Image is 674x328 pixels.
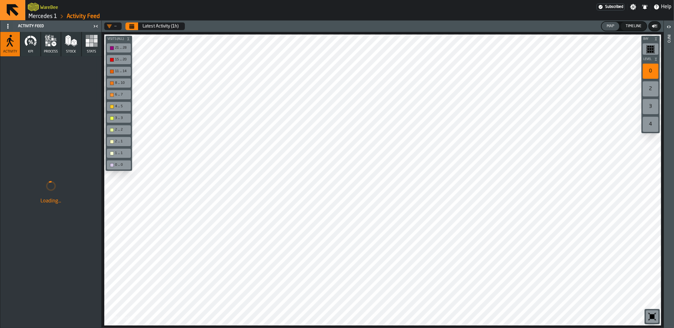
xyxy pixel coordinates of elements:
div: DropdownMenuValue- [107,24,117,29]
div: Loading... [5,197,96,205]
button: Select date range Select date range [125,22,138,30]
button: button- [641,36,660,42]
label: button-toggle-Notifications [639,4,651,10]
a: link-to-/wh/i/a24a3e22-db74-4543-ba93-f633e23cdb4e/feed/258b506c-91b3-4dbb-9f88-473d93c197d7 [67,13,100,20]
div: 6 ... 7 [115,93,129,97]
div: 8 ... 10 [108,80,130,86]
div: button-toolbar-undefined [106,101,132,112]
div: Latest Activity (1h) [143,24,179,29]
div: 0 [643,64,659,79]
label: button-toggle-Settings [628,4,639,10]
a: logo-header [28,1,39,13]
button: button- [106,36,132,42]
div: button-toolbar-undefined [645,309,660,324]
div: button-toolbar-undefined [106,124,132,136]
div: 1 ... 1 [108,150,130,157]
div: DropdownMenuValue- [104,22,122,30]
button: Select date range [139,20,182,33]
span: Help [661,3,671,11]
div: 11 ... 14 [115,69,129,73]
div: 2 ... 1 [115,139,129,144]
div: Info [667,33,671,326]
div: button-toolbar-undefined [106,159,132,171]
div: 4 ... 5 [115,104,129,108]
div: 4 ... 5 [108,103,130,110]
div: button-toolbar-undefined [641,80,660,98]
button: button-Timeline [621,22,647,31]
div: 4 [643,117,659,132]
span: KPI [28,50,33,54]
div: button-toolbar-undefined [641,62,660,80]
div: button-toolbar-undefined [106,65,132,77]
span: Bay [642,37,653,41]
button: button- [649,22,660,31]
span: Stats [87,50,96,54]
div: 8 ... 10 [115,81,129,85]
div: 15 ... 20 [108,56,130,63]
div: button-toolbar-undefined [106,89,132,101]
label: button-toggle-Open [665,22,673,33]
span: Stock [66,50,76,54]
span: process [44,50,58,54]
div: 21 ... 28 [115,46,129,50]
div: 15 ... 20 [115,58,129,62]
div: 0 ... 0 [108,162,130,168]
span: Visits (All) [106,37,125,41]
div: 2 ... 2 [115,128,129,132]
svg: Reset zoom and position [647,312,657,322]
div: button-toolbar-undefined [106,112,132,124]
div: 2 ... 1 [108,138,130,145]
div: Activity Feed [2,21,91,31]
div: Select date range [125,22,185,30]
div: 3 [643,99,659,114]
a: link-to-/wh/i/a24a3e22-db74-4543-ba93-f633e23cdb4e/settings/billing [597,3,625,10]
div: 2 [643,81,659,96]
h2: Sub Title [40,4,58,10]
span: Level [642,58,653,61]
button: button- [641,56,660,62]
div: button-toolbar-undefined [641,42,660,56]
div: button-toolbar-undefined [106,77,132,89]
span: Subscribed [605,5,623,9]
div: button-toolbar-undefined [641,115,660,133]
div: button-toolbar-undefined [106,42,132,54]
div: 3 ... 3 [115,116,129,120]
nav: Breadcrumb [28,13,350,20]
div: 0 ... 0 [115,163,129,167]
div: 6 ... 7 [108,91,130,98]
div: Timeline [623,24,644,28]
span: Activity [3,50,17,54]
div: button-toolbar-undefined [106,54,132,65]
div: 21 ... 28 [108,45,130,51]
a: link-to-/wh/i/a24a3e22-db74-4543-ba93-f633e23cdb4e/simulations [28,13,57,20]
label: button-toggle-Close me [91,22,100,30]
label: button-toggle-Help [651,3,674,11]
div: Menu Subscription [597,3,625,10]
div: button-toolbar-undefined [106,147,132,159]
div: 11 ... 14 [108,68,130,75]
div: Map [604,24,617,28]
div: 2 ... 2 [108,127,130,133]
button: button-Map [602,22,619,31]
div: button-toolbar-undefined [641,98,660,115]
div: button-toolbar-undefined [106,136,132,147]
header: Info [664,21,674,328]
a: logo-header [106,312,141,324]
div: 3 ... 3 [108,115,130,121]
div: 1 ... 1 [115,151,129,155]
